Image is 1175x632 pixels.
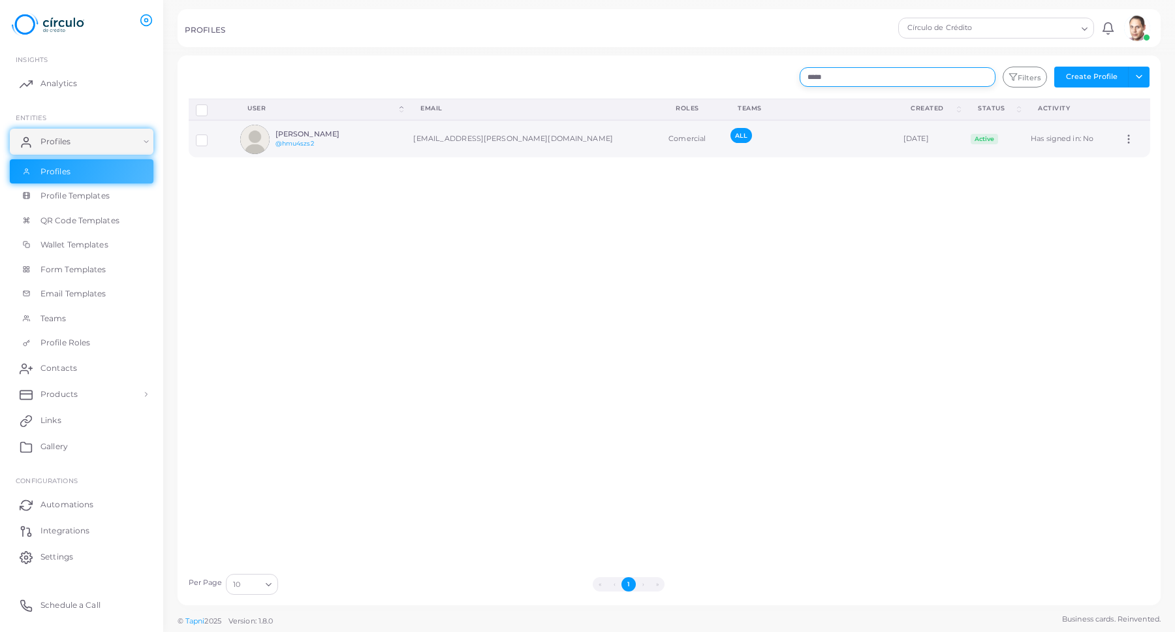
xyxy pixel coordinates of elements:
div: Created [911,104,954,113]
a: Settings [10,544,153,570]
div: activity [1038,104,1101,113]
button: Go to page 1 [621,577,636,592]
input: Search for option [1001,21,1076,35]
span: Gallery [40,441,68,452]
a: Profile Templates [10,183,153,208]
input: Search for option [242,577,260,592]
span: Form Templates [40,264,106,276]
button: Create Profile [1054,67,1129,87]
h6: [PERSON_NAME] [275,130,371,138]
span: Products [40,388,78,400]
img: avatar [240,125,270,154]
span: Contacts [40,362,77,374]
span: Has signed in: No [1031,134,1093,143]
span: Profiles [40,166,70,178]
span: Configurations [16,477,78,484]
div: Status [978,104,1014,113]
td: Comercial [661,120,723,157]
span: Active [971,134,998,144]
span: 2025 [204,616,221,627]
span: INSIGHTS [16,55,48,63]
ul: Pagination [281,577,976,592]
span: Profile Roles [40,337,90,349]
span: Links [40,415,61,426]
div: Roles [676,104,709,113]
span: Email Templates [40,288,106,300]
div: Email [420,104,647,113]
label: Per Page [189,578,223,588]
span: Profile Templates [40,190,110,202]
span: Version: 1.8.0 [228,616,274,625]
span: ENTITIES [16,114,46,121]
a: Integrations [10,518,153,544]
a: Wallet Templates [10,232,153,257]
a: @hmu4szs2 [275,140,314,147]
a: Email Templates [10,281,153,306]
span: Profiles [40,136,70,148]
th: Action [1116,99,1150,120]
span: Integrations [40,525,89,537]
span: QR Code Templates [40,215,119,227]
span: Círculo de Crédito [905,22,1000,35]
a: Profile Roles [10,330,153,355]
a: Gallery [10,434,153,460]
span: Analytics [40,78,77,89]
a: Schedule a Call [10,592,153,618]
div: Teams [738,104,882,113]
a: QR Code Templates [10,208,153,233]
a: Analytics [10,71,153,97]
a: Contacts [10,355,153,381]
td: [DATE] [896,120,963,157]
h5: PROFILES [185,25,225,35]
a: Form Templates [10,257,153,282]
span: Settings [40,551,73,563]
div: Search for option [226,574,278,595]
img: logo [12,12,84,37]
span: Wallet Templates [40,239,108,251]
td: [EMAIL_ADDRESS][PERSON_NAME][DOMAIN_NAME] [406,120,661,157]
img: avatar [1124,15,1150,41]
a: Teams [10,306,153,331]
th: Row-selection [189,99,234,120]
button: Filters [1003,67,1047,87]
a: Tapni [185,616,205,625]
span: 10 [233,578,240,592]
a: Profiles [10,129,153,155]
a: Automations [10,492,153,518]
span: Business cards. Reinvented. [1062,614,1161,625]
div: User [247,104,397,113]
a: Products [10,381,153,407]
span: Schedule a Call [40,599,101,611]
span: Automations [40,499,93,511]
span: ALL [730,128,752,143]
span: Teams [40,313,67,324]
a: Links [10,407,153,434]
a: avatar [1120,15,1153,41]
a: Profiles [10,159,153,184]
span: © [178,616,273,627]
div: Search for option [898,18,1094,39]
